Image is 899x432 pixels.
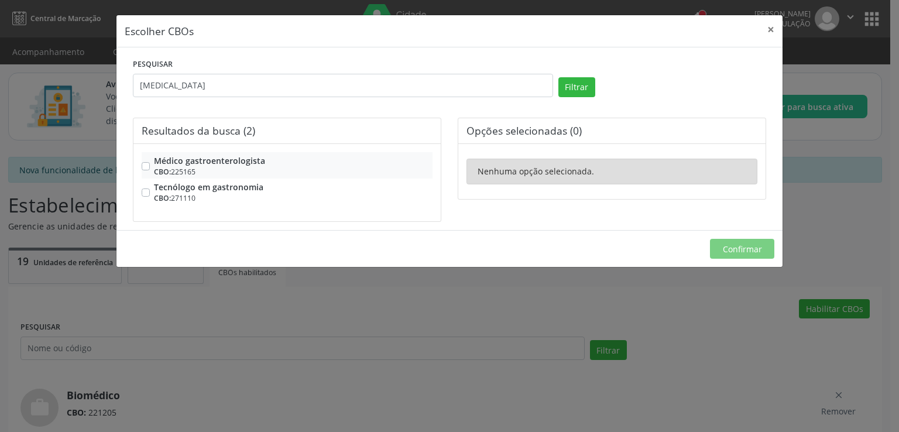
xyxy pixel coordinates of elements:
div: Tecnólogo em gastronomia [154,181,433,193]
h5: Escolher CBOs [125,23,194,39]
div: 225165 [154,167,433,177]
label: PESQUISAR [133,56,173,74]
input: Nome ou código [133,74,553,97]
div: Resultados da busca (2) [133,118,441,144]
div: Opções selecionadas (0) [458,118,766,144]
button: Filtrar [558,77,595,97]
div: Médico gastroenterologista [154,155,433,167]
span: CBO: [154,193,171,203]
button: Close [759,15,783,44]
div: 271110 [154,193,433,203]
div: Nenhuma opção selecionada. [466,159,757,184]
span: CBO: [154,167,171,177]
span: Confirmar [723,244,762,255]
button: Confirmar [710,239,774,259]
